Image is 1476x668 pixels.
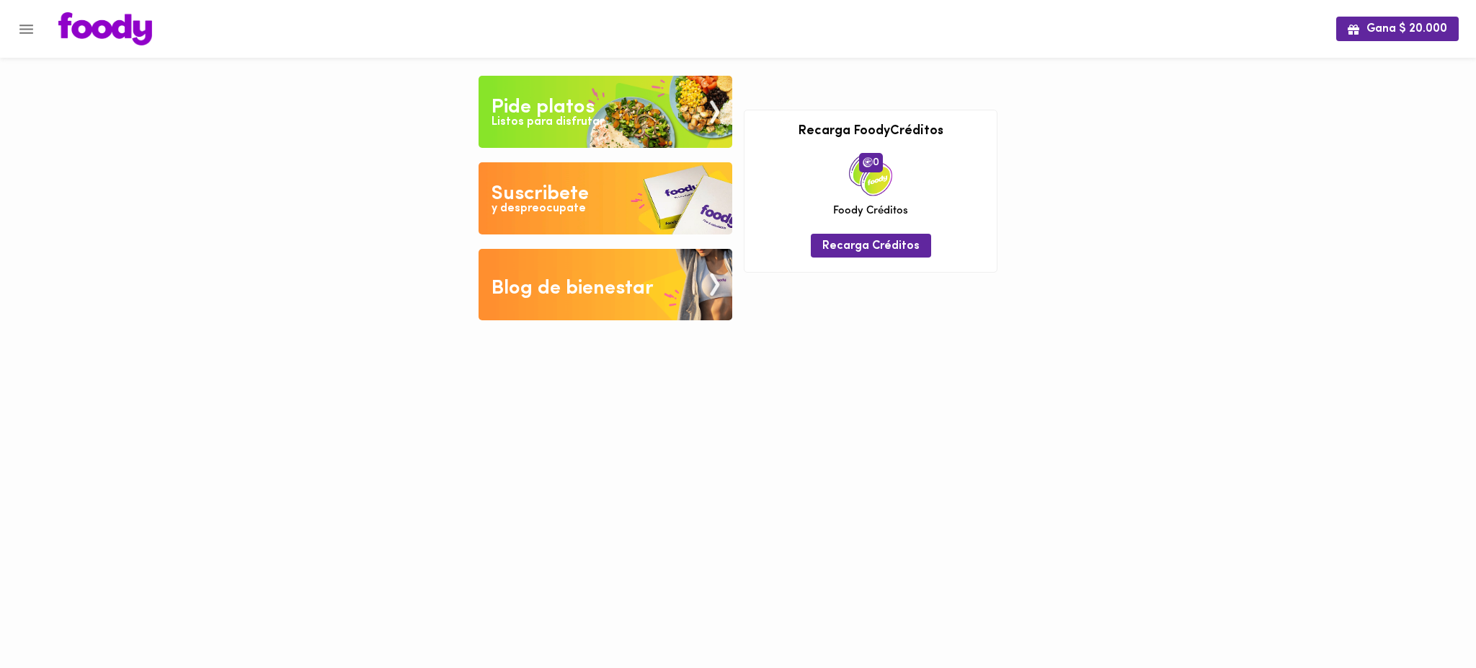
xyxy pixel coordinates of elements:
[811,234,931,258] button: Recarga Créditos
[849,153,892,196] img: credits-package.png
[479,76,732,148] img: Pide un Platos
[1336,17,1459,40] button: Gana $ 20.000
[755,125,986,139] h3: Recarga FoodyCréditos
[492,274,654,303] div: Blog de bienestar
[492,180,589,208] div: Suscribete
[9,12,44,47] button: Menu
[863,157,873,167] img: foody-creditos.png
[492,114,604,131] div: Listos para disfrutar
[479,249,732,321] img: Blog de bienestar
[492,93,595,122] div: Pide platos
[822,239,920,253] span: Recarga Créditos
[58,12,152,45] img: logo.png
[1392,584,1462,654] iframe: Messagebird Livechat Widget
[1348,22,1447,36] span: Gana $ 20.000
[859,153,883,172] span: 0
[833,203,908,219] span: Foody Créditos
[492,201,586,217] div: y despreocupate
[479,162,732,234] img: Disfruta bajar de peso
